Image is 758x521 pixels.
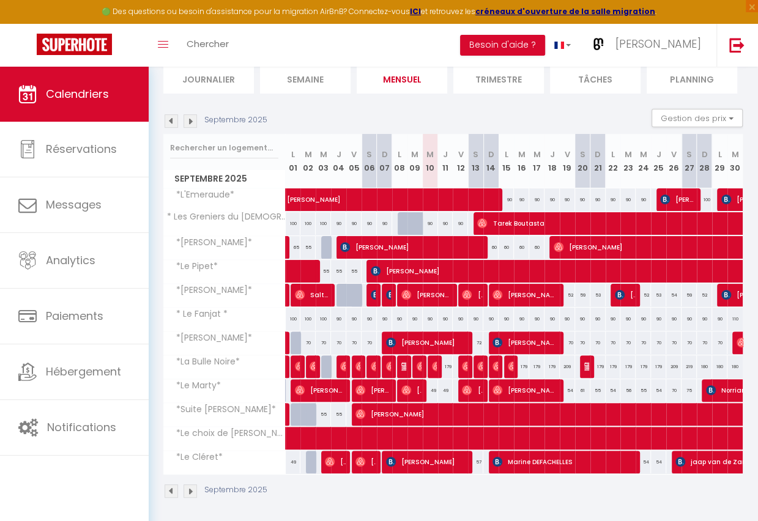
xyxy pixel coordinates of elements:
div: 90 [346,308,362,330]
abbr: L [611,149,615,160]
div: 90 [499,308,514,330]
span: *[PERSON_NAME]* [165,284,255,297]
th: 26 [666,134,682,188]
div: 70 [712,331,727,354]
abbr: L [398,149,401,160]
span: Messages [46,197,102,212]
span: Chercher [187,37,229,50]
div: 90 [438,308,453,330]
div: 61 [575,379,590,402]
span: [PERSON_NAME] [508,355,513,378]
th: 29 [712,134,727,188]
div: 59 [575,284,590,306]
abbr: V [351,149,357,160]
div: 179 [590,355,606,378]
div: 180 [697,355,712,378]
span: Notifications [47,419,116,435]
span: [PERSON_NAME] [371,355,376,378]
div: 56 [620,379,636,402]
div: 70 [697,331,712,354]
abbr: M [518,149,526,160]
abbr: D [488,149,494,160]
th: 27 [682,134,697,188]
div: 90 [392,308,407,330]
div: 90 [468,308,483,330]
abbr: S [366,149,372,160]
div: 70 [362,331,377,354]
div: 90 [377,212,392,235]
span: [PERSON_NAME] [432,355,437,378]
th: 10 [423,134,438,188]
div: 55 [346,260,362,283]
th: 01 [286,134,301,188]
abbr: J [656,149,661,160]
div: 90 [620,308,636,330]
div: 55 [590,379,606,402]
span: *[PERSON_NAME]* [165,236,255,249]
span: [PERSON_NAME] [492,355,497,378]
div: 59 [682,284,697,306]
li: Journalier [163,64,254,94]
span: Analytics [46,253,95,268]
abbr: S [473,149,478,160]
span: *Suite [PERSON_NAME]* [165,403,279,416]
span: Hébergement [46,364,121,379]
div: 54 [636,451,651,473]
th: 17 [529,134,544,188]
abbr: M [411,149,418,160]
button: Besoin d'aide ? [460,35,545,56]
div: 49 [423,379,438,402]
p: Septembre 2025 [204,484,267,496]
div: 70 [682,331,697,354]
abbr: D [701,149,707,160]
th: 04 [331,134,346,188]
div: 55 [300,236,316,259]
div: 53 [590,284,606,306]
abbr: M [533,149,540,160]
span: [PERSON_NAME] [492,379,559,402]
abbr: M [320,149,327,160]
div: 55 [331,403,346,426]
div: 72 [468,331,483,354]
div: 90 [346,212,362,235]
span: Calendriers [46,86,109,102]
div: 100 [286,212,301,235]
div: 70 [575,331,590,354]
div: 57 [468,451,483,473]
div: 90 [666,308,682,330]
th: 12 [453,134,468,188]
th: 13 [468,134,483,188]
span: [PERSON_NAME] [401,379,422,402]
th: 22 [606,134,621,188]
span: [PERSON_NAME] [310,355,314,378]
a: [PERSON_NAME] [281,188,296,212]
div: 100 [300,308,316,330]
div: 90 [377,308,392,330]
span: [PERSON_NAME] [401,283,452,306]
span: [PERSON_NAME] [401,355,406,378]
span: [PERSON_NAME] [325,450,345,473]
span: [PERSON_NAME] [492,331,559,354]
span: * Les Greniers du [DEMOGRAPHIC_DATA] * [165,212,288,221]
input: Rechercher un logement... [170,137,278,159]
th: 21 [590,134,606,188]
abbr: V [458,149,463,160]
img: ... [589,35,608,53]
th: 02 [300,134,316,188]
span: [PERSON_NAME] [355,355,360,378]
div: 54 [651,379,666,402]
div: 90 [362,212,377,235]
th: 18 [544,134,560,188]
li: Trimestre [453,64,544,94]
div: 49 [286,451,301,473]
div: 52 [697,284,712,306]
div: 90 [590,308,606,330]
div: 54 [560,379,575,402]
div: 65 [286,236,301,259]
abbr: M [305,149,312,160]
div: 90 [483,308,499,330]
span: [PERSON_NAME] [295,379,346,402]
span: *Le choix de [PERSON_NAME]* [165,427,288,440]
img: Super Booking [37,34,112,55]
th: 05 [346,134,362,188]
